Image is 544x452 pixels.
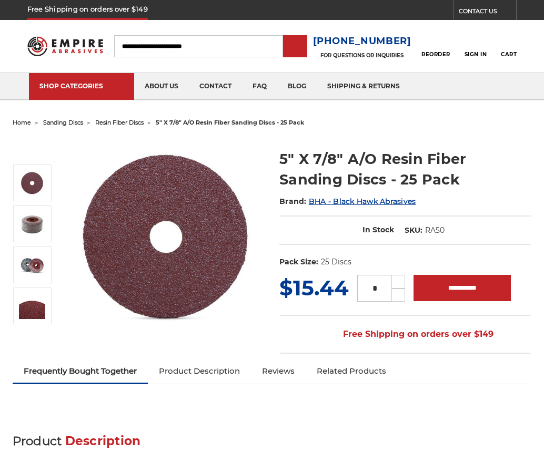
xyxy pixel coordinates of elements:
[27,32,104,61] img: Empire Abrasives
[277,73,317,100] a: blog
[19,170,45,196] img: 5 inch aluminum oxide resin fiber disc
[279,149,531,190] h1: 5" X 7/8" A/O Resin Fiber Sanding Discs - 25 Pack
[459,5,516,20] a: CONTACT US
[95,119,144,126] a: resin fiber discs
[421,51,450,58] span: Reorder
[39,82,124,90] div: SHOP CATEGORIES
[19,211,45,237] img: 5" X 7/8" A/O Resin Fiber Sanding Discs - 25 Pack
[501,35,517,58] a: Cart
[362,225,394,234] span: In Stock
[134,73,189,100] a: about us
[13,119,31,126] a: home
[279,256,318,268] dt: Pack Size:
[405,225,422,236] dt: SKU:
[19,293,45,319] img: 5" X 7/8" A/O Resin Fiber Sanding Discs - 25 Pack
[465,51,487,58] span: Sign In
[43,119,83,126] a: sanding discs
[318,324,493,345] span: Free Shipping on orders over $149
[317,73,410,100] a: shipping & returns
[156,119,304,126] span: 5" x 7/8" a/o resin fiber sanding discs - 25 pack
[321,256,351,268] dd: 25 Discs
[19,252,45,278] img: 5" X 7/8" A/O Resin Fiber Sanding Discs - 25 Pack
[67,138,265,335] img: 5 inch aluminum oxide resin fiber disc
[313,34,411,49] a: [PHONE_NUMBER]
[65,434,141,448] span: Description
[13,359,148,383] a: Frequently Bought Together
[279,197,307,206] span: Brand:
[242,73,277,100] a: faq
[189,73,242,100] a: contact
[421,35,450,57] a: Reorder
[309,197,416,206] a: BHA - Black Hawk Abrasives
[13,434,62,448] span: Product
[501,51,517,58] span: Cart
[251,359,306,383] a: Reviews
[148,359,251,383] a: Product Description
[279,275,349,301] span: $15.44
[313,52,411,59] p: FOR QUESTIONS OR INQUIRIES
[306,359,397,383] a: Related Products
[285,36,306,57] input: Submit
[425,225,445,236] dd: RA50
